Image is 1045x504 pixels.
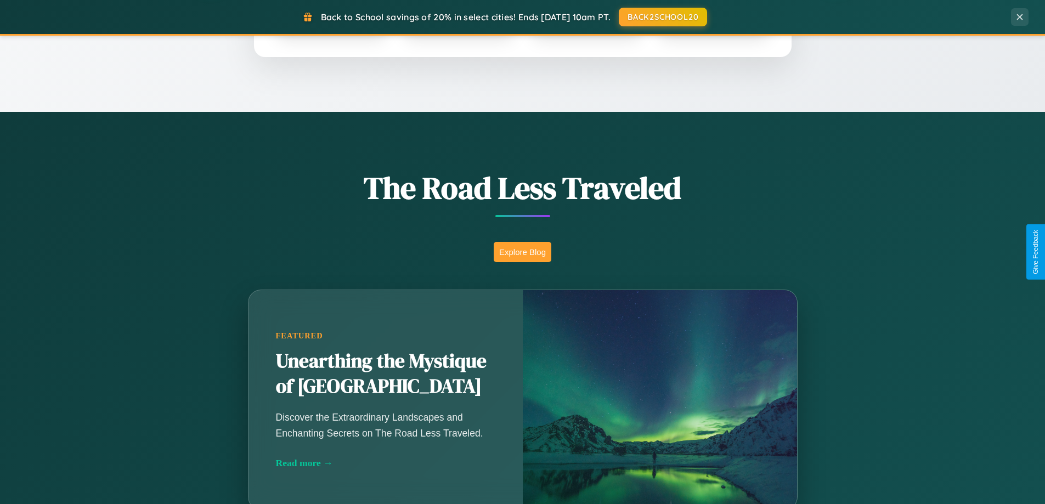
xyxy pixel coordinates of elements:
[619,8,707,26] button: BACK2SCHOOL20
[494,242,551,262] button: Explore Blog
[276,331,495,341] div: Featured
[1032,230,1040,274] div: Give Feedback
[276,457,495,469] div: Read more →
[194,167,852,209] h1: The Road Less Traveled
[276,410,495,440] p: Discover the Extraordinary Landscapes and Enchanting Secrets on The Road Less Traveled.
[321,12,611,22] span: Back to School savings of 20% in select cities! Ends [DATE] 10am PT.
[276,349,495,399] h2: Unearthing the Mystique of [GEOGRAPHIC_DATA]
